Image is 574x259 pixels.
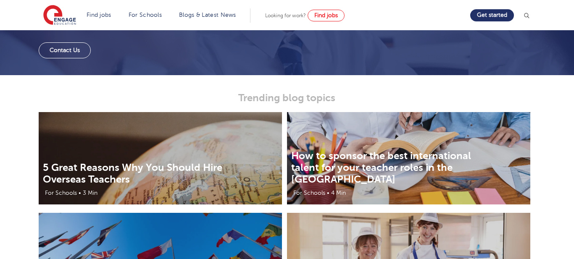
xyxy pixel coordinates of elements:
a: Find jobs [87,12,111,18]
a: How to sponsor the best international talent for your teacher roles in the [GEOGRAPHIC_DATA] [291,150,471,185]
a: Find jobs [308,10,345,21]
li: For Schools [41,188,78,198]
a: 5 Great Reasons Why You Should Hire Overseas Teachers [43,162,222,185]
a: Contact Us [39,42,91,58]
span: Find jobs [314,12,338,18]
h3: Trending blog topics [81,92,493,104]
li: For Schools [289,188,326,198]
li: 3 Min [82,188,98,198]
a: Get started [470,9,514,21]
img: Engage Education [43,5,76,26]
span: Looking for work? [265,13,306,18]
a: For Schools [129,12,162,18]
li: 4 Min [330,188,347,198]
li: • [326,188,330,198]
li: • [78,188,82,198]
a: Blogs & Latest News [179,12,236,18]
